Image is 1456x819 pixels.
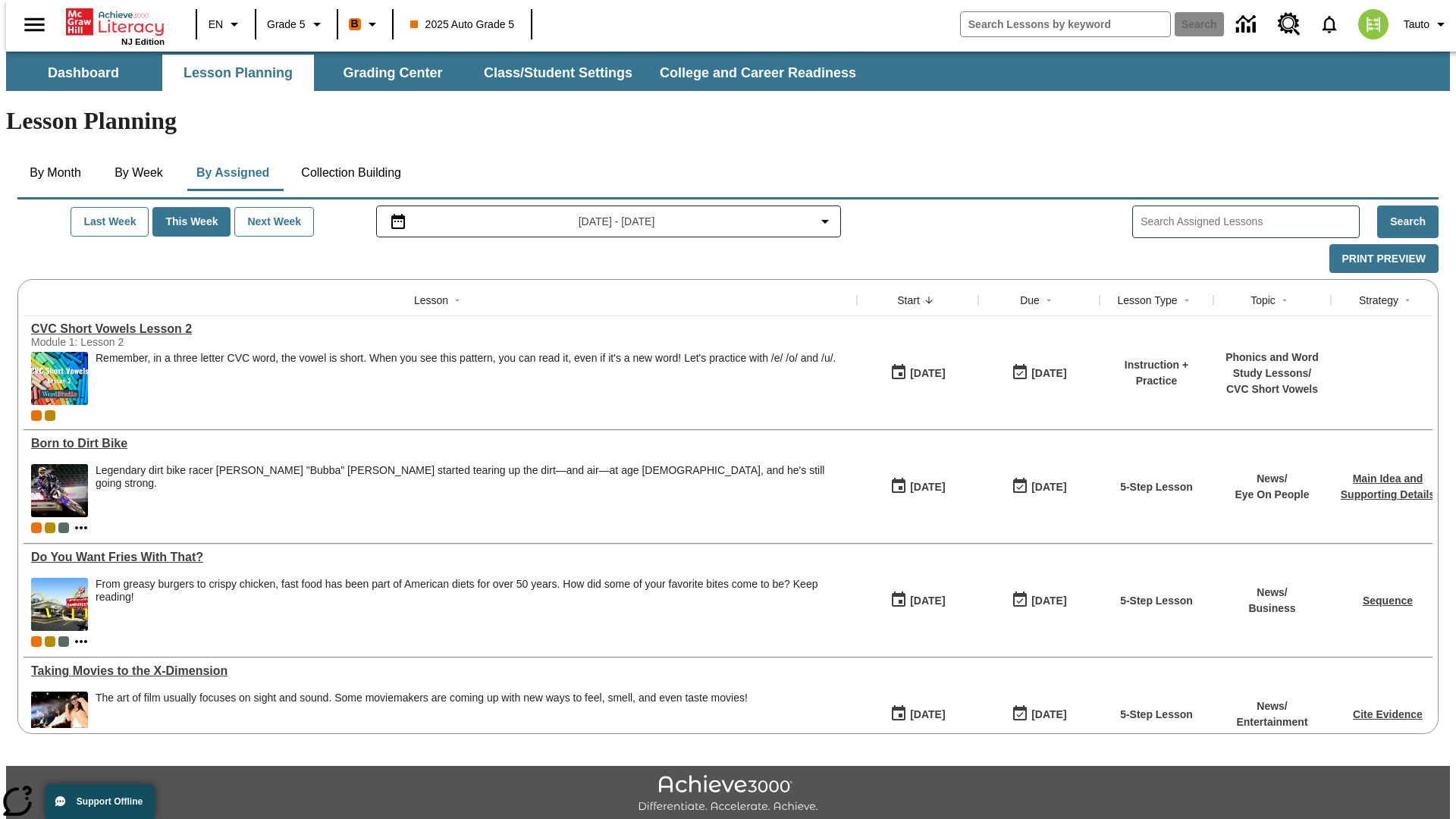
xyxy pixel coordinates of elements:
img: Achieve3000 Differentiate Accelerate Achieve [638,775,818,814]
div: OL 2025 Auto Grade 6 [58,636,69,647]
span: NJ Edition [121,37,165,46]
p: News / [1235,471,1309,487]
div: New 2025 class [45,522,55,533]
p: 5-Step Lesson [1120,707,1193,723]
input: Search Assigned Lessons [1141,211,1359,233]
div: Current Class [31,410,42,421]
a: Taking Movies to the X-Dimension, Lessons [31,664,849,678]
div: From greasy burgers to crispy chicken, fast food has been part of American diets for over 50 year... [96,578,849,631]
img: CVC Short Vowels Lesson 2. [31,352,88,405]
button: Last Week [71,207,149,237]
a: Data Center [1227,4,1269,45]
button: Select the date range menu item [383,212,835,231]
button: 09/02/25: First time the lesson was available [885,359,950,388]
div: Current Class [31,522,42,533]
img: avatar image [1358,9,1389,39]
span: Legendary dirt bike racer James "Bubba" Stewart started tearing up the dirt—and air—at age 4, and... [96,464,849,517]
div: [DATE] [1031,591,1066,610]
button: 09/01/25: Last day the lesson can be accessed [1006,700,1072,729]
div: CVC Short Vowels Lesson 2 [31,322,849,336]
button: Next Week [234,207,314,237]
p: CVC Short Vowels [1221,381,1323,397]
svg: Collapse Date Range Filter [816,212,834,231]
div: OL 2025 Auto Grade 6 [58,522,69,533]
div: Lesson [414,293,448,308]
img: Motocross racer James Stewart flies through the air on his dirt bike. [31,464,88,517]
div: [DATE] [910,364,945,383]
button: Support Offline [45,784,155,819]
button: Boost Class color is orange. Change class color [343,11,388,38]
div: Legendary dirt bike racer [PERSON_NAME] "Bubba" [PERSON_NAME] started tearing up the dirt—and air... [96,464,849,490]
a: CVC Short Vowels Lesson 2, Lessons [31,322,849,336]
p: Remember, in a three letter CVC word, the vowel is short. When you see this pattern, you can read... [96,352,836,365]
button: 09/01/25: Last day the lesson can be accessed [1006,472,1072,501]
button: 09/01/25: First time the lesson was available [885,472,950,501]
button: This Week [152,207,231,237]
button: Select a new avatar [1349,5,1398,44]
button: Class/Student Settings [472,55,645,91]
a: Home [66,7,165,37]
input: search field [961,12,1170,36]
div: [DATE] [1031,705,1066,724]
button: Grade: Grade 5, Select a grade [261,11,332,38]
button: Sort [1398,291,1417,309]
p: Business [1248,601,1295,617]
span: [DATE] - [DATE] [579,214,655,230]
button: Sort [1276,291,1294,309]
button: Show more classes [72,632,90,651]
button: By Assigned [184,155,281,191]
div: Home [66,5,165,46]
button: Profile/Settings [1398,11,1456,38]
div: Do You Want Fries With That? [31,551,849,564]
div: Topic [1250,293,1276,308]
a: Cite Evidence [1353,708,1423,720]
a: Resource Center, Will open in new tab [1269,4,1310,45]
div: The art of film usually focuses on sight and sound. Some moviemakers are coming up with new ways ... [96,692,748,745]
h1: Lesson Planning [6,107,1450,135]
span: Support Offline [77,796,143,807]
img: One of the first McDonald's stores, with the iconic red sign and golden arches. [31,578,88,631]
div: Current Class [31,636,42,647]
button: 09/01/25: First time the lesson was available [885,586,950,615]
button: Print Preview [1329,244,1439,274]
span: 2025 Auto Grade 5 [410,17,515,33]
div: Due [1020,293,1040,308]
p: The art of film usually focuses on sight and sound. Some moviemakers are coming up with new ways ... [96,692,748,704]
p: Phonics and Word Study Lessons / [1221,350,1323,381]
p: 5-Step Lesson [1120,479,1193,495]
img: Panel in front of the seats sprays water mist to the happy audience at a 4DX-equipped theater. [31,692,88,745]
button: Dashboard [8,55,159,91]
button: Grading Center [317,55,469,91]
div: [DATE] [910,478,945,497]
div: New 2025 class [45,636,55,647]
button: College and Career Readiness [648,55,868,91]
div: Module 1: Lesson 2 [31,336,259,348]
div: New 2025 class [45,410,55,421]
p: 5-Step Lesson [1120,593,1193,609]
button: 09/01/25: First time the lesson was available [885,700,950,729]
div: [DATE] [1031,478,1066,497]
span: Grade 5 [267,17,306,33]
div: SubNavbar [6,55,870,91]
div: [DATE] [910,705,945,724]
button: Sort [920,291,938,309]
p: Entertainment [1236,714,1307,730]
div: From greasy burgers to crispy chicken, fast food has been part of American diets for over 50 year... [96,578,849,604]
div: Remember, in a three letter CVC word, the vowel is short. When you see this pattern, you can read... [96,352,836,405]
button: Show more classes [72,519,90,537]
span: B [351,14,359,33]
div: [DATE] [910,591,945,610]
span: Tauto [1404,17,1429,33]
div: SubNavbar [6,52,1450,91]
a: Notifications [1310,5,1349,44]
